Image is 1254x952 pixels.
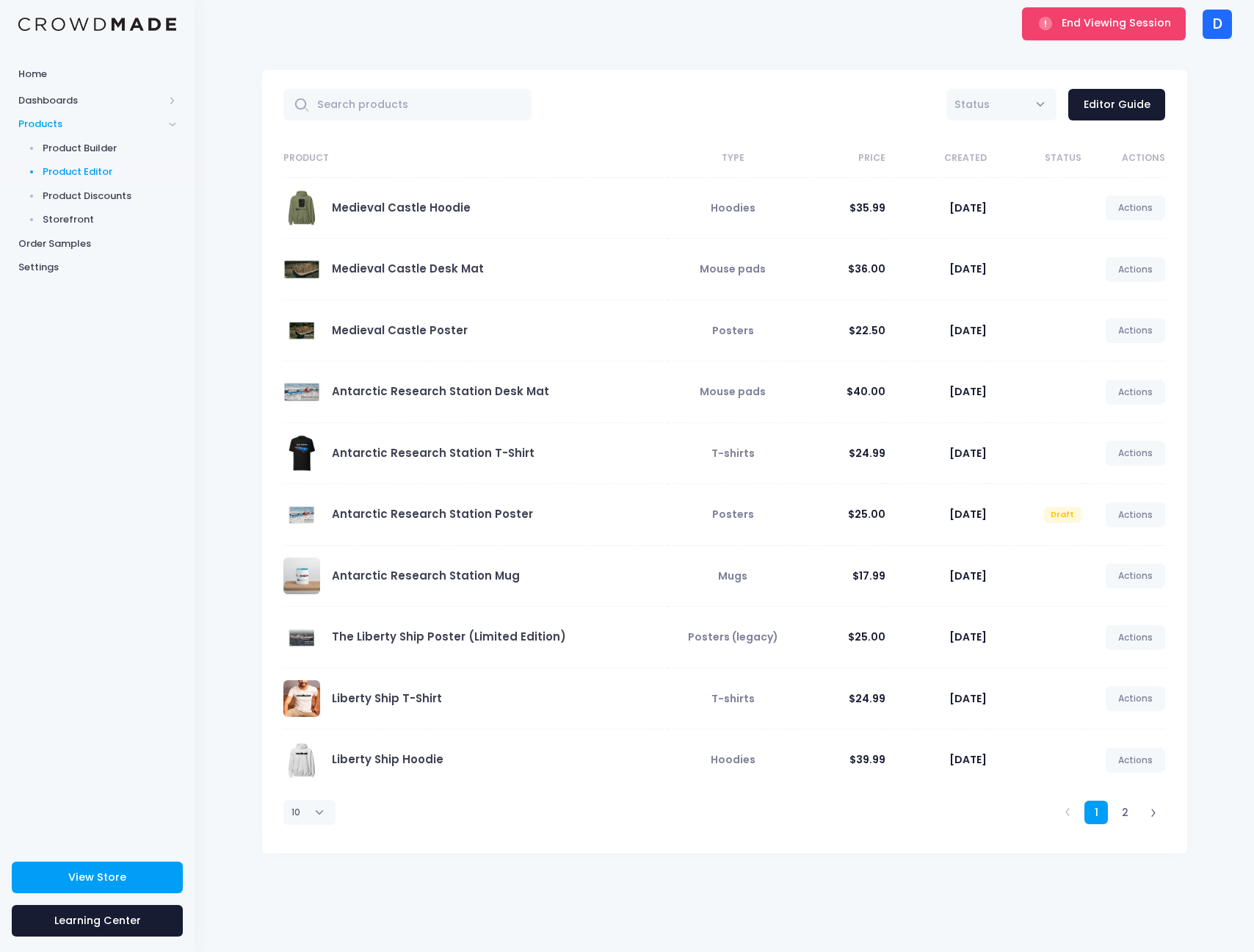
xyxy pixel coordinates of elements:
button: End Viewing Session [1022,7,1186,40]
span: Learning Center [54,913,141,928]
span: [DATE] [949,262,987,276]
span: $39.99 [849,752,885,767]
span: Status [946,89,1057,120]
span: $17.99 [852,569,885,583]
a: Actions [1106,502,1166,527]
span: End Viewing Session [1062,15,1171,30]
span: $40.00 [847,384,885,399]
a: Medieval Castle Hoodie [332,200,471,215]
span: [DATE] [949,752,987,767]
span: Home [18,67,176,82]
img: Logo [18,18,176,32]
span: Products [18,117,164,131]
a: Editor Guide [1068,89,1165,120]
span: $25.00 [848,630,885,644]
span: [DATE] [949,569,987,583]
span: Hoodies [711,752,755,767]
a: Antarctic Research Station Poster [332,506,533,522]
span: Draft [1044,507,1081,523]
a: Actions [1106,748,1166,773]
th: Actions: activate to sort column ascending [1081,140,1165,178]
span: Mouse pads [700,262,766,276]
span: Dashboards [18,93,164,108]
a: Actions [1106,686,1166,711]
a: Actions [1106,380,1166,405]
span: $24.99 [849,691,885,706]
a: Actions [1106,625,1166,650]
span: Posters [712,507,754,522]
input: Search products [283,89,532,120]
a: View Store [12,862,183,893]
a: Liberty Ship T-Shirt [332,690,442,706]
span: [DATE] [949,446,987,461]
span: Product Editor [43,165,177,179]
a: Liberty Ship Hoodie [332,751,443,767]
a: Actions [1106,563,1166,588]
span: T-shirts [711,691,755,706]
th: Type: activate to sort column ascending [668,140,791,178]
span: Product Discounts [43,189,177,203]
span: [DATE] [949,323,987,338]
a: Actions [1106,441,1166,466]
span: [DATE] [949,384,987,399]
span: [DATE] [949,691,987,706]
span: $36.00 [848,262,885,276]
span: Storefront [43,212,177,227]
a: Antarctic Research Station Desk Mat [332,383,549,399]
th: Created: activate to sort column ascending [885,140,987,178]
a: Learning Center [12,905,183,937]
span: $22.50 [849,323,885,338]
span: Mugs [718,569,747,583]
span: T-shirts [711,446,755,461]
span: [DATE] [949,507,987,522]
span: Settings [18,260,176,275]
span: $25.00 [848,507,885,522]
th: Product: activate to sort column ascending [283,140,668,178]
span: Posters (legacy) [688,630,778,644]
a: Medieval Castle Desk Mat [332,261,484,276]
a: 2 [1113,801,1137,825]
a: Actions [1106,257,1166,282]
a: Antarctic Research Station Mug [332,568,520,583]
span: View Store [68,870,126,884]
span: $35.99 [849,201,885,215]
span: $24.99 [849,446,885,461]
a: 1 [1084,801,1109,825]
div: D [1203,10,1232,39]
span: Hoodies [711,201,755,215]
span: Mouse pads [700,384,766,399]
span: [DATE] [949,630,987,644]
span: Product Builder [43,141,177,156]
a: Actions [1106,318,1166,343]
a: Antarctic Research Station T-Shirt [332,445,534,461]
a: The Liberty Ship Poster (Limited Edition) [332,629,566,644]
a: Actions [1106,195,1166,220]
span: Status [954,97,990,112]
th: Status: activate to sort column ascending [987,140,1081,178]
th: Price: activate to sort column ascending [791,140,885,178]
span: Posters [712,323,754,338]
span: [DATE] [949,201,987,215]
span: Order Samples [18,237,176,251]
a: Medieval Castle Poster [332,322,468,338]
